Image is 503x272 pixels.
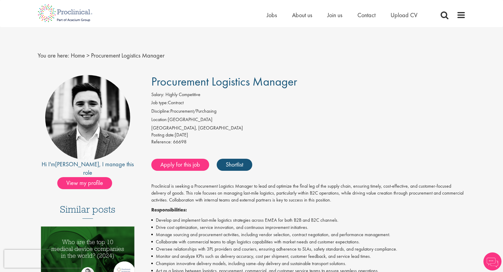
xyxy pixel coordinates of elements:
p: Proclinical is seeking a Procurement Logistics Manager to lead and optimize the final leg of the ... [151,183,466,204]
label: Location: [151,116,168,123]
li: Manage sourcing and procurement activities, including vendor selection, contract negotiation, and... [151,231,466,238]
img: Chatbot [483,252,501,270]
span: View my profile [57,177,112,189]
span: Procurement Logistics Manager [151,74,297,89]
li: Monitor and analyze KPIs such as delivery accuracy, cost per shipment, customer feedback, and ser... [151,253,466,260]
h3: Similar posts [60,204,115,219]
label: Job type: [151,99,168,106]
iframe: reCAPTCHA [4,250,81,268]
li: Drive cost optimization, service innovation, and continuous improvement initiatives. [151,224,466,231]
a: About us [292,11,312,19]
span: 66698 [173,139,187,145]
div: [DATE] [151,132,466,139]
a: Contact [357,11,376,19]
span: > [86,52,90,59]
li: Procurement/Purchasing [151,108,466,116]
label: Salary: [151,91,164,98]
li: Champion innovative delivery models, including same-day delivery and sustainable transport soluti... [151,260,466,267]
span: Highly Competitive [165,91,200,98]
label: Reference: [151,139,172,145]
li: [GEOGRAPHIC_DATA] [151,116,466,125]
a: breadcrumb link [71,52,85,59]
li: Develop and implement last-mile logistics strategies across EMEA for both B2B and B2C channels. [151,217,466,224]
span: Procurement Logistics Manager [91,52,165,59]
strong: Responsibilities: [151,207,187,213]
li: Oversee relationships with 3PL providers and couriers, ensuring adherence to SLAs, safety standar... [151,245,466,253]
img: imeage of recruiter Edward Little [45,75,130,160]
a: Shortlist [217,159,252,171]
a: Jobs [267,11,277,19]
label: Discipline: [151,108,170,115]
a: Upload CV [391,11,417,19]
li: Collaborate with commercial teams to align logistics capabilities with market needs and customer ... [151,238,466,245]
div: [GEOGRAPHIC_DATA], [GEOGRAPHIC_DATA] [151,125,466,132]
span: You are here: [38,52,69,59]
a: [PERSON_NAME] [55,160,99,168]
div: Hi I'm , I manage this role [38,160,138,177]
span: Posting date: [151,132,175,138]
li: Contract [151,99,466,108]
a: Apply for this job [151,159,209,171]
a: View my profile [57,178,118,186]
a: Join us [327,11,342,19]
